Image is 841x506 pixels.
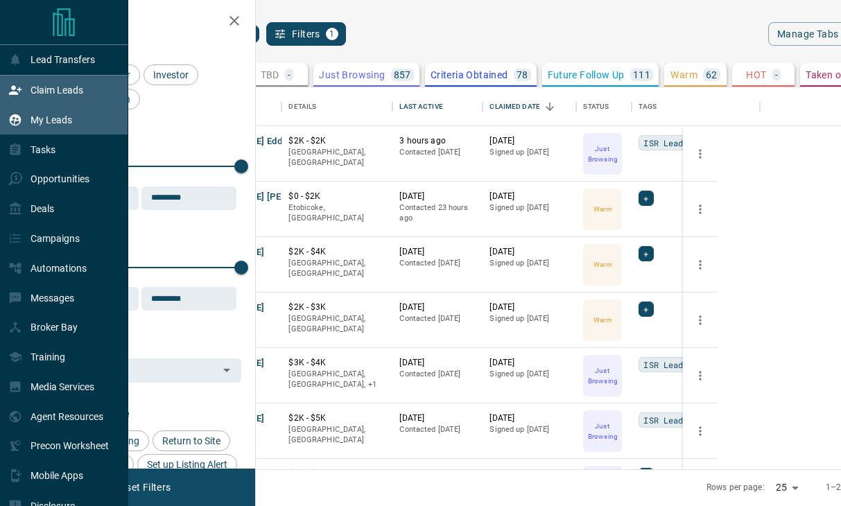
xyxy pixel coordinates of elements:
[548,70,625,80] p: Future Follow Up
[643,247,648,261] span: +
[489,302,569,313] p: [DATE]
[583,87,609,126] div: Status
[399,412,476,424] p: [DATE]
[431,70,508,80] p: Criteria Obtained
[639,468,653,483] div: +
[489,357,569,369] p: [DATE]
[639,246,653,261] div: +
[399,87,442,126] div: Last Active
[632,87,760,126] div: Tags
[288,191,385,202] p: $0 - $2K
[288,147,385,168] p: [GEOGRAPHIC_DATA], [GEOGRAPHIC_DATA]
[517,70,528,80] p: 78
[489,135,569,147] p: [DATE]
[142,459,232,470] span: Set up Listing Alert
[489,468,569,480] p: [DATE]
[489,424,569,435] p: Signed up [DATE]
[281,87,392,126] div: Details
[489,258,569,269] p: Signed up [DATE]
[288,135,385,147] p: $2K - $2K
[288,87,316,126] div: Details
[399,135,476,147] p: 3 hours ago
[489,246,569,258] p: [DATE]
[153,430,230,451] div: Return to Site
[489,313,569,324] p: Signed up [DATE]
[399,191,476,202] p: [DATE]
[288,357,385,369] p: $3K - $4K
[399,313,476,324] p: Contacted [DATE]
[584,365,621,386] p: Just Browsing
[584,143,621,164] p: Just Browsing
[633,70,650,80] p: 111
[288,258,385,279] p: [GEOGRAPHIC_DATA], [GEOGRAPHIC_DATA]
[670,70,697,80] p: Warm
[157,435,225,446] span: Return to Site
[540,97,560,116] button: Sort
[643,358,683,372] span: ISR Lead
[319,70,385,80] p: Just Browsing
[576,87,632,126] div: Status
[639,87,657,126] div: Tags
[690,143,711,164] button: more
[266,22,346,46] button: Filters1
[144,64,198,85] div: Investor
[593,259,612,270] p: Warm
[288,424,385,446] p: [GEOGRAPHIC_DATA], [GEOGRAPHIC_DATA]
[288,70,291,80] p: -
[288,302,385,313] p: $2K - $3K
[639,191,653,206] div: +
[399,424,476,435] p: Contacted [DATE]
[690,254,711,275] button: more
[399,357,476,369] p: [DATE]
[191,191,339,204] button: [PERSON_NAME] [PERSON_NAME]
[639,302,653,317] div: +
[489,202,569,213] p: Signed up [DATE]
[327,29,337,39] span: 1
[399,202,476,224] p: Contacted 23 hours ago
[392,87,483,126] div: Last Active
[288,412,385,424] p: $2K - $5K
[489,369,569,380] p: Signed up [DATE]
[690,421,711,442] button: more
[770,478,804,498] div: 25
[394,70,411,80] p: 857
[489,147,569,158] p: Signed up [DATE]
[288,246,385,258] p: $2K - $4K
[399,302,476,313] p: [DATE]
[184,87,281,126] div: Name
[288,313,385,335] p: [GEOGRAPHIC_DATA], [GEOGRAPHIC_DATA]
[706,70,718,80] p: 62
[44,14,241,30] h2: Filters
[105,476,180,499] button: Reset Filters
[690,199,711,220] button: more
[643,413,683,427] span: ISR Lead
[489,412,569,424] p: [DATE]
[593,204,612,214] p: Warm
[775,70,778,80] p: -
[746,70,766,80] p: HOT
[261,70,279,80] p: TBD
[593,315,612,325] p: Warm
[148,69,193,80] span: Investor
[643,136,683,150] span: ISR Lead
[399,147,476,158] p: Contacted [DATE]
[706,482,765,494] p: Rows per page:
[399,258,476,269] p: Contacted [DATE]
[643,191,648,205] span: +
[489,191,569,202] p: [DATE]
[288,369,385,390] p: Toronto
[643,469,648,482] span: +
[399,246,476,258] p: [DATE]
[288,202,385,224] p: Etobicoke, [GEOGRAPHIC_DATA]
[399,468,476,480] p: [DATE]
[489,87,540,126] div: Claimed Date
[288,468,385,480] p: $2K - $1000M
[399,369,476,380] p: Contacted [DATE]
[137,454,237,475] div: Set up Listing Alert
[643,302,648,316] span: +
[483,87,576,126] div: Claimed Date
[584,421,621,442] p: Just Browsing
[690,310,711,331] button: more
[690,365,711,386] button: more
[217,360,236,380] button: Open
